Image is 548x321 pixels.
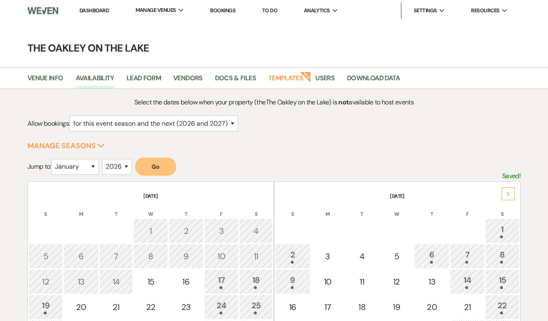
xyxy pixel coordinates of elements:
div: 13 [419,276,445,288]
th: S [485,201,519,218]
div: 17 [315,301,340,313]
div: 20 [419,301,445,313]
div: 24 [209,299,234,314]
div: 9 [280,274,306,289]
th: F [450,201,484,218]
div: 13 [68,276,94,288]
div: 9 [173,250,199,262]
div: 15 [490,274,515,289]
div: 3 [315,250,340,262]
div: 4 [244,225,268,237]
div: 6 [68,250,94,262]
div: 19 [384,301,409,313]
a: Docs & Files [215,73,256,88]
a: Availability [76,73,114,88]
div: 6 [419,249,445,264]
div: 20 [68,301,94,313]
div: 16 [173,276,199,288]
div: 25 [244,299,268,314]
div: 18 [244,274,268,289]
th: M [63,201,98,218]
div: 10 [315,276,340,288]
span: Jump to: [27,162,51,171]
div: 8 [490,249,515,264]
strong: not [338,98,349,106]
span: Analytics [304,7,330,15]
div: 12 [384,276,409,288]
a: Lead Form [127,73,161,88]
th: F [204,201,238,218]
a: Users [315,73,335,88]
div: 17 [209,274,234,289]
div: 11 [244,250,268,262]
div: 11 [350,276,374,288]
th: W [379,201,413,218]
div: 1 [138,225,163,237]
div: 14 [455,274,480,289]
div: 5 [384,250,409,262]
span: Allow bookings: [27,119,70,128]
div: 10 [209,250,234,262]
span: Manage Venues [136,6,176,14]
button: Go [135,158,176,176]
p: Saved! [502,171,521,181]
div: 7 [104,250,129,262]
div: 8 [138,250,163,262]
div: 2 [173,225,199,237]
div: 21 [104,301,129,313]
span: Settings [414,7,437,15]
a: Dashboard [79,7,109,14]
th: S [29,201,63,218]
a: To Do [262,7,277,14]
div: 18 [350,301,374,313]
div: 22 [490,299,515,314]
a: Download Data [347,73,400,88]
a: Vendors [173,73,203,88]
a: Templates [268,73,303,88]
div: 15 [138,276,163,288]
div: 19 [33,299,58,314]
div: 16 [280,301,306,313]
th: S [239,201,273,218]
div: 1 [490,223,515,238]
th: S [275,201,310,218]
div: 23 [173,301,199,313]
button: Manage Seasons [27,142,105,149]
th: [DATE] [29,183,273,200]
div: 21 [455,301,480,313]
th: M [311,201,344,218]
div: 5 [33,250,58,262]
img: Weven Logo [27,2,58,19]
th: T [100,201,133,218]
a: Bookings [210,7,236,14]
div: 4 [350,250,374,262]
th: T [414,201,449,218]
div: 22 [138,301,163,313]
strong: New [300,71,312,82]
div: 14 [104,276,129,288]
div: 12 [33,276,58,288]
div: 2 [280,249,306,264]
th: T [345,201,379,218]
div: 7 [455,249,480,264]
a: Venue Info [27,73,63,88]
th: T [169,201,204,218]
th: [DATE] [275,183,519,200]
div: 3 [209,225,234,237]
span: Resources [471,7,499,15]
p: Select the dates below when your property (the The Oakley on the Lake ) is available to host events [89,97,459,108]
th: W [134,201,168,218]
